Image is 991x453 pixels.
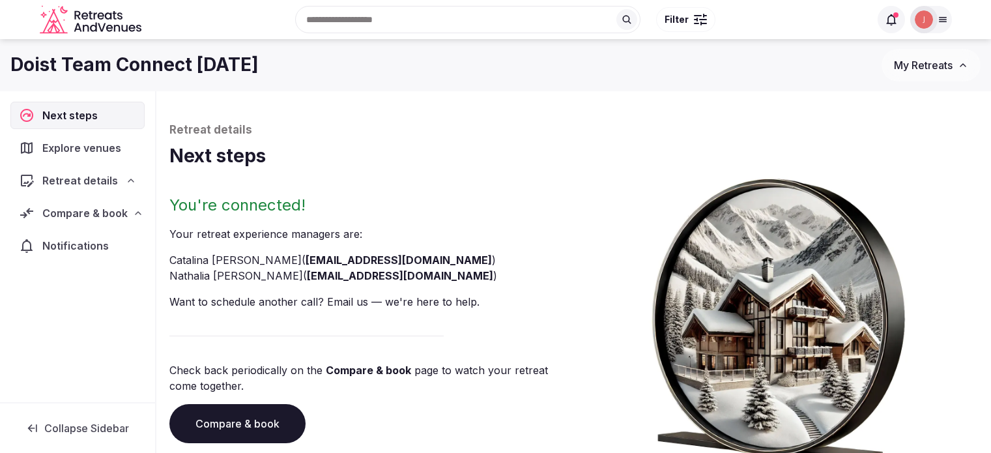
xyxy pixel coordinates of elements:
h1: Doist Team Connect [DATE] [10,52,259,78]
a: Notifications [10,232,145,259]
svg: Retreats and Venues company logo [40,5,144,35]
a: Explore venues [10,134,145,162]
span: My Retreats [894,59,953,72]
a: Compare & book [326,364,411,377]
button: My Retreats [882,49,981,81]
img: Joanna Asiukiewicz [915,10,933,29]
h2: You're connected! [169,195,569,216]
li: Catalina [PERSON_NAME] ( ) [169,252,569,268]
span: Retreat details [42,173,118,188]
p: Want to schedule another call? Email us — we're here to help. [169,294,569,310]
li: Nathalia [PERSON_NAME] ( ) [169,268,569,284]
span: Next steps [42,108,103,123]
span: Explore venues [42,140,126,156]
a: [EMAIL_ADDRESS][DOMAIN_NAME] [307,269,493,282]
a: [EMAIL_ADDRESS][DOMAIN_NAME] [306,254,492,267]
span: Compare & book [42,205,128,221]
button: Collapse Sidebar [10,414,145,443]
span: Collapse Sidebar [44,422,129,435]
span: Filter [665,13,689,26]
h1: Next steps [169,143,978,169]
a: Visit the homepage [40,5,144,35]
a: Compare & book [169,404,306,443]
button: Filter [656,7,715,32]
p: Check back periodically on the page to watch your retreat come together. [169,362,569,394]
span: Notifications [42,238,114,254]
p: Your retreat experience manager s are : [169,226,569,242]
a: Next steps [10,102,145,129]
p: Retreat details [169,123,978,138]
